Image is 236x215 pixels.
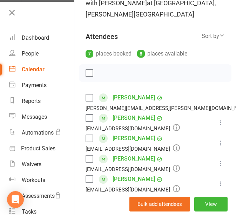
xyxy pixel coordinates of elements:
div: [EMAIL_ADDRESS][DOMAIN_NAME] [86,124,180,133]
div: Product Sales [21,145,55,152]
div: 8 [137,50,145,58]
div: Assessments [22,193,61,199]
div: Reports [22,98,41,104]
div: Calendar [22,66,45,73]
a: Reports [9,93,74,109]
div: Payments [22,82,47,89]
div: Dashboard [22,34,49,41]
a: [PERSON_NAME] [113,133,155,144]
div: Attendees [86,32,118,41]
div: Sort by [202,32,225,41]
div: 7 [86,50,93,58]
div: places booked [86,49,132,59]
div: Waivers [22,161,41,168]
a: Messages [9,109,74,125]
a: Payments [9,77,74,93]
button: View [194,197,228,211]
div: People [22,50,39,57]
a: People [9,46,74,61]
div: Tasks [22,208,36,215]
a: Dashboard [9,30,74,46]
div: [EMAIL_ADDRESS][DOMAIN_NAME] [86,144,180,153]
a: Calendar [9,61,74,77]
a: [PERSON_NAME] [113,112,155,124]
a: [PERSON_NAME] [113,153,155,164]
a: Automations [9,125,74,141]
a: [PERSON_NAME] [113,92,155,103]
div: [EMAIL_ADDRESS][DOMAIN_NAME] [86,185,180,194]
div: Workouts [22,177,45,183]
div: Messages [22,113,47,120]
button: Bulk add attendees [129,197,190,211]
div: Open Intercom Messenger [7,191,24,208]
a: Assessments [9,188,74,204]
a: [PERSON_NAME] [113,174,155,185]
a: Product Sales [9,141,74,156]
div: [EMAIL_ADDRESS][DOMAIN_NAME] [86,164,180,174]
div: places available [137,49,187,59]
a: Workouts [9,172,74,188]
a: Waivers [9,156,74,172]
div: Automations [22,129,54,136]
